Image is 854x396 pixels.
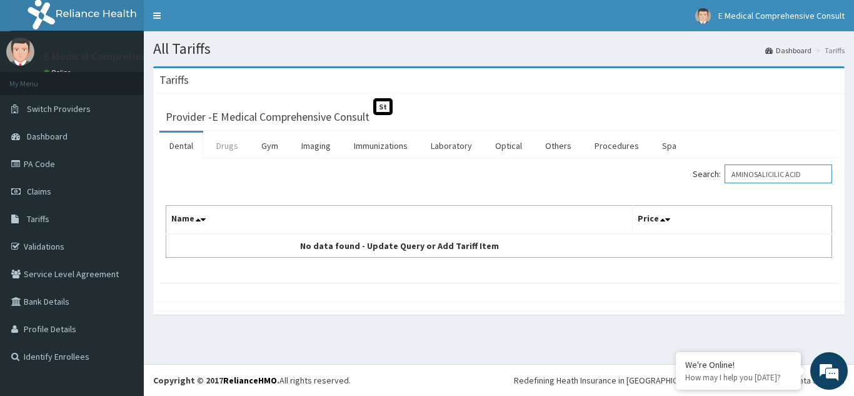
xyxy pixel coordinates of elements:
td: No data found - Update Query or Add Tariff Item [166,234,633,258]
th: Name [166,206,633,235]
a: Drugs [206,133,248,159]
img: User Image [6,38,34,66]
h1: All Tariffs [153,41,845,57]
span: E Medical Comprehensive Consult [718,10,845,21]
textarea: Type your message and hit 'Enter' [6,263,238,307]
img: d_794563401_company_1708531726252_794563401 [23,63,51,94]
span: Tariffs [27,213,49,225]
p: How may I help you today? [685,372,791,383]
a: Procedures [585,133,649,159]
li: Tariffs [813,45,845,56]
span: Switch Providers [27,103,91,114]
p: E Medical Comprehensive Consult [44,51,207,62]
a: Immunizations [344,133,418,159]
a: Online [44,68,74,77]
a: Others [535,133,581,159]
input: Search: [725,165,832,183]
div: Redefining Heath Insurance in [GEOGRAPHIC_DATA] using Telemedicine and Data Science! [514,374,845,387]
h3: Provider - E Medical Comprehensive Consult [166,111,369,123]
div: Chat with us now [65,70,210,86]
a: Spa [652,133,686,159]
a: Gym [251,133,288,159]
span: We're online! [73,118,173,245]
a: Optical [485,133,532,159]
strong: Copyright © 2017 . [153,375,279,386]
label: Search: [693,165,832,183]
span: St [373,98,393,115]
a: Dental [159,133,203,159]
div: We're Online! [685,359,791,370]
th: Price [632,206,832,235]
div: Minimize live chat window [205,6,235,36]
footer: All rights reserved. [144,364,854,396]
span: Dashboard [27,131,68,142]
span: Claims [27,186,51,197]
a: Laboratory [421,133,482,159]
a: Imaging [291,133,341,159]
a: Dashboard [765,45,811,56]
a: RelianceHMO [223,375,277,386]
h3: Tariffs [159,74,189,86]
img: User Image [695,8,711,24]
